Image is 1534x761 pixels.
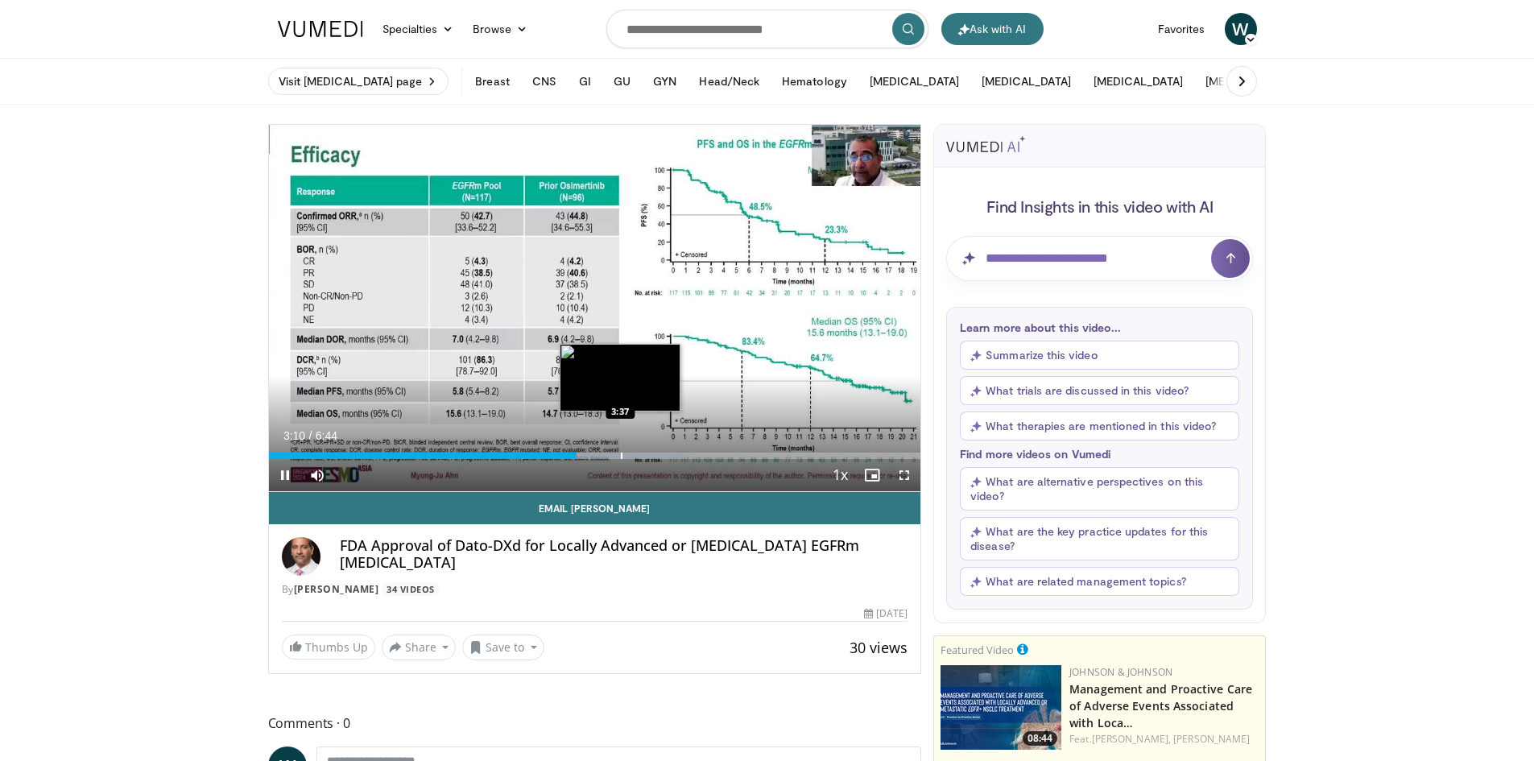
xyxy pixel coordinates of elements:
[946,236,1253,281] input: Question for AI
[463,13,537,45] a: Browse
[856,459,888,491] button: Enable picture-in-picture mode
[1092,732,1171,746] a: [PERSON_NAME],
[824,459,856,491] button: Playback Rate
[269,492,921,524] a: Email [PERSON_NAME]
[689,65,769,97] button: Head/Neck
[382,635,457,660] button: Share
[850,638,908,657] span: 30 views
[1069,732,1259,747] div: Feat.
[269,453,921,459] div: Progress Bar
[569,65,601,97] button: GI
[864,606,908,621] div: [DATE]
[941,13,1044,45] button: Ask with AI
[1148,13,1215,45] a: Favorites
[465,65,519,97] button: Breast
[960,467,1239,511] button: What are alternative perspectives on this video?
[316,429,337,442] span: 6:44
[772,65,857,97] button: Hematology
[382,582,440,596] a: 34 Videos
[946,196,1253,217] h4: Find Insights in this video with AI
[1069,681,1252,730] a: Management and Proactive Care of Adverse Events Associated with Loca…
[1023,731,1057,746] span: 08:44
[269,125,921,492] video-js: Video Player
[373,13,464,45] a: Specialties
[960,412,1239,440] button: What therapies are mentioned in this video?
[278,21,363,37] img: VuMedi Logo
[960,567,1239,596] button: What are related management topics?
[283,429,305,442] span: 3:10
[960,321,1239,334] p: Learn more about this video...
[960,447,1239,461] p: Find more videos on Vumedi
[860,65,969,97] button: [MEDICAL_DATA]
[282,635,375,660] a: Thumbs Up
[340,537,908,572] h4: FDA Approval of Dato-DXd for Locally Advanced or [MEDICAL_DATA] EGFRm [MEDICAL_DATA]
[282,582,908,597] div: By
[941,665,1061,750] a: 08:44
[606,10,928,48] input: Search topics, interventions
[960,517,1239,560] button: What are the key practice updates for this disease?
[282,537,320,576] img: Avatar
[643,65,686,97] button: GYN
[269,459,301,491] button: Pause
[1069,665,1172,679] a: Johnson & Johnson
[268,68,449,95] a: Visit [MEDICAL_DATA] page
[960,341,1239,370] button: Summarize this video
[523,65,566,97] button: CNS
[960,376,1239,405] button: What trials are discussed in this video?
[946,136,1025,152] img: vumedi-ai-logo.svg
[1173,732,1250,746] a: [PERSON_NAME]
[462,635,544,660] button: Save to
[604,65,640,97] button: GU
[1225,13,1257,45] a: W
[888,459,920,491] button: Fullscreen
[560,344,680,412] img: image.jpeg
[268,713,922,734] span: Comments 0
[1084,65,1193,97] button: [MEDICAL_DATA]
[294,582,379,596] a: [PERSON_NAME]
[941,665,1061,750] img: da83c334-4152-4ba6-9247-1d012afa50e5.jpeg.150x105_q85_crop-smart_upscale.jpg
[309,429,312,442] span: /
[941,643,1014,657] small: Featured Video
[301,459,333,491] button: Mute
[972,65,1081,97] button: [MEDICAL_DATA]
[1196,65,1305,97] button: [MEDICAL_DATA]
